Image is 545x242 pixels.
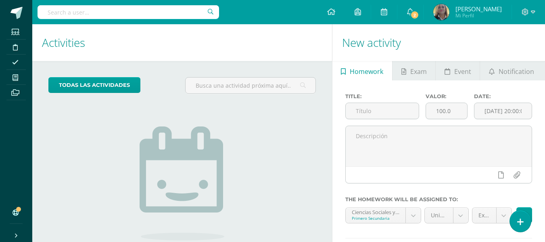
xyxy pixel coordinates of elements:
img: bb58b39fa3ce1079862022ea5337af90.png [433,4,449,20]
label: Date: [474,93,532,99]
a: Examen (30.0pts) [472,208,512,223]
a: Unidad 4 [425,208,468,223]
span: 2 [410,11,419,19]
span: Homework [350,62,383,81]
span: Exam [410,62,427,81]
span: Unidad 4 [431,208,447,223]
div: Ciencias Sociales y Formación Ciudadana 'A' [352,208,399,215]
label: The homework will be assigned to: [345,196,532,202]
a: Event [436,61,480,80]
span: Notification [499,62,534,81]
a: Ciencias Sociales y Formación Ciudadana 'A'Primero Secundaria [346,208,421,223]
a: todas las Actividades [48,77,140,93]
input: Título [346,103,419,119]
label: Valor: [426,93,468,99]
img: no_activities.png [140,126,224,240]
label: Title: [345,93,420,99]
input: Search a user… [38,5,219,19]
a: Homework [332,61,392,80]
input: Puntos máximos [426,103,467,119]
input: Busca una actividad próxima aquí... [186,78,315,93]
h1: New activity [342,24,535,61]
div: Primero Secundaria [352,215,399,221]
a: Exam [393,61,435,80]
h1: Activities [42,24,322,61]
span: Mi Perfil [455,12,502,19]
span: Event [454,62,471,81]
span: [PERSON_NAME] [455,5,502,13]
a: Notification [480,61,543,80]
input: Fecha de entrega [474,103,532,119]
span: Examen (30.0pts) [478,208,490,223]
